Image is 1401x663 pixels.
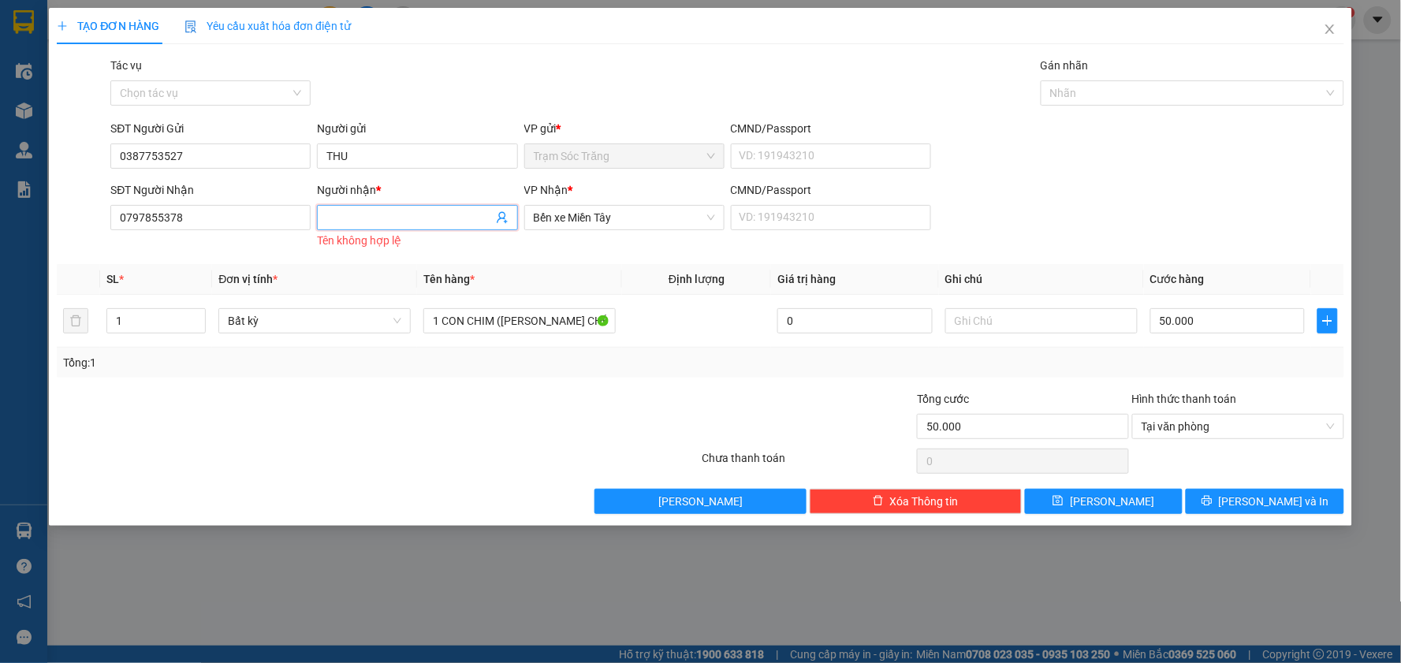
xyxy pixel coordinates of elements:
[1318,315,1336,327] span: plus
[731,181,931,199] div: CMND/Passport
[63,354,541,371] div: Tổng: 1
[317,232,517,250] div: Tên không hợp lệ
[1324,23,1336,35] span: close
[7,109,162,166] span: Gửi:
[234,19,303,49] p: Ngày giờ in:
[1132,393,1237,405] label: Hình thức thanh toán
[1219,493,1329,510] span: [PERSON_NAME] và In
[594,489,807,514] button: [PERSON_NAME]
[1053,495,1064,508] span: save
[1150,273,1205,285] span: Cước hàng
[184,20,351,32] span: Yêu cầu xuất hóa đơn điện tử
[1308,8,1352,52] button: Close
[669,273,725,285] span: Định lượng
[524,120,725,137] div: VP gửi
[218,273,278,285] span: Đơn vị tính
[731,120,931,137] div: CMND/Passport
[700,449,915,477] div: Chưa thanh toán
[234,34,303,49] span: [DATE]
[110,181,311,199] div: SĐT Người Nhận
[423,308,616,333] input: VD: Bàn, Ghế
[524,184,568,196] span: VP Nhận
[110,120,311,137] div: SĐT Người Gửi
[57,20,159,32] span: TẠO ĐƠN HÀNG
[496,211,509,224] span: user-add
[317,120,517,137] div: Người gửi
[1025,489,1183,514] button: save[PERSON_NAME]
[658,493,743,510] span: [PERSON_NAME]
[110,59,142,72] label: Tác vụ
[1317,308,1337,333] button: plus
[777,273,836,285] span: Giá trị hàng
[184,20,197,33] img: icon
[917,393,969,405] span: Tổng cước
[106,273,119,285] span: SL
[810,489,1022,514] button: deleteXóa Thông tin
[1041,59,1089,72] label: Gán nhãn
[1202,495,1213,508] span: printer
[63,308,88,333] button: delete
[101,9,209,43] strong: XE KHÁCH MỸ DUYÊN
[873,495,884,508] span: delete
[91,65,218,82] strong: PHIẾU GỬI HÀNG
[1070,493,1154,510] span: [PERSON_NAME]
[1142,415,1335,438] span: Tại văn phòng
[7,109,162,166] span: Trạm Sóc Trăng
[534,144,715,168] span: Trạm Sóc Trăng
[317,181,517,199] div: Người nhận
[228,309,401,333] span: Bất kỳ
[93,50,204,61] span: TP.HCM -SÓC TRĂNG
[945,308,1138,333] input: Ghi Chú
[777,308,933,333] input: 0
[534,206,715,229] span: Bến xe Miền Tây
[1186,489,1344,514] button: printer[PERSON_NAME] và In
[890,493,959,510] span: Xóa Thông tin
[57,20,68,32] span: plus
[423,273,475,285] span: Tên hàng
[939,264,1144,295] th: Ghi chú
